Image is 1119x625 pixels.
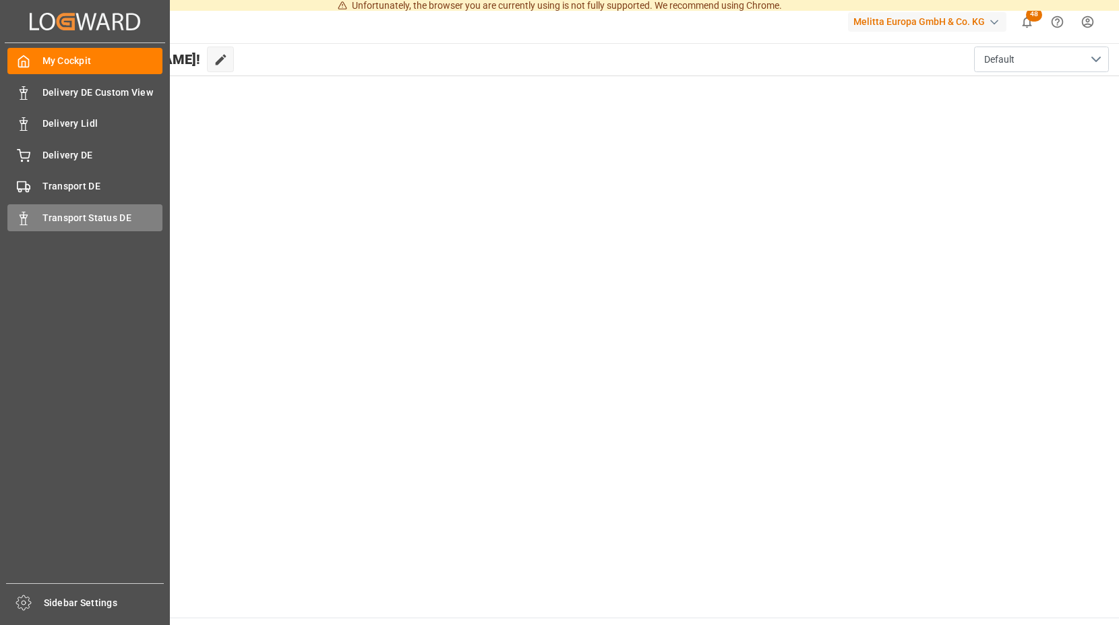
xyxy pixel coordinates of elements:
[974,47,1109,72] button: open menu
[42,211,163,225] span: Transport Status DE
[7,48,162,74] a: My Cockpit
[7,111,162,137] a: Delivery Lidl
[7,173,162,200] a: Transport DE
[42,117,163,131] span: Delivery Lidl
[44,596,164,610] span: Sidebar Settings
[1012,7,1042,37] button: show 48 new notifications
[984,53,1015,67] span: Default
[848,9,1012,34] button: Melitta Europa GmbH & Co. KG
[42,54,163,68] span: My Cockpit
[42,179,163,194] span: Transport DE
[7,142,162,168] a: Delivery DE
[848,12,1006,32] div: Melitta Europa GmbH & Co. KG
[1042,7,1072,37] button: Help Center
[7,79,162,105] a: Delivery DE Custom View
[42,86,163,100] span: Delivery DE Custom View
[7,204,162,231] a: Transport Status DE
[42,148,163,162] span: Delivery DE
[1026,8,1042,22] span: 48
